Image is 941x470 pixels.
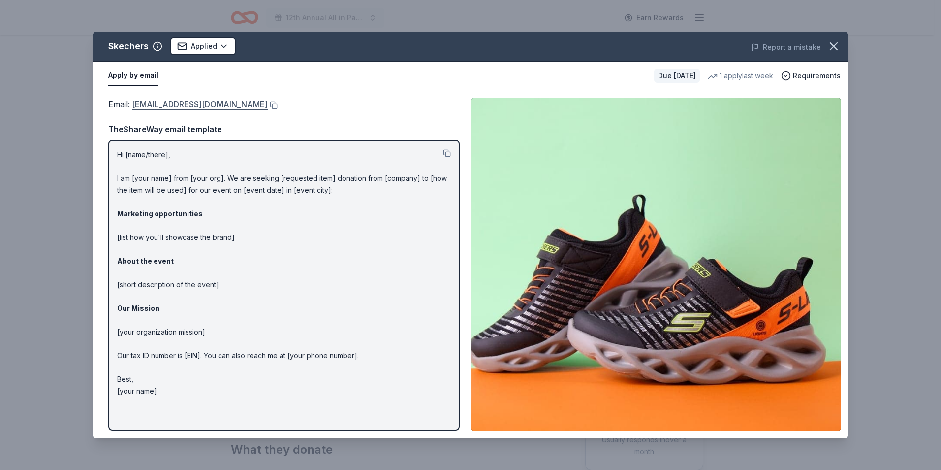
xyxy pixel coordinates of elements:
button: Apply by email [108,66,158,86]
strong: Marketing opportunities [117,209,203,218]
p: Hi [name/there], I am [your name] from [your org]. We are seeking [requested item] donation from ... [117,149,451,397]
div: TheShareWay email template [108,123,460,135]
button: Requirements [781,70,841,82]
strong: About the event [117,257,174,265]
div: 1 apply last week [708,70,773,82]
span: Requirements [793,70,841,82]
span: Applied [191,40,217,52]
img: Image for Skechers [471,98,841,431]
a: [EMAIL_ADDRESS][DOMAIN_NAME] [132,98,268,111]
div: Due [DATE] [654,69,700,83]
span: Email : [108,100,268,109]
button: Applied [170,37,236,55]
div: Skechers [108,38,149,54]
button: Report a mistake [751,41,821,53]
strong: Our Mission [117,304,159,312]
